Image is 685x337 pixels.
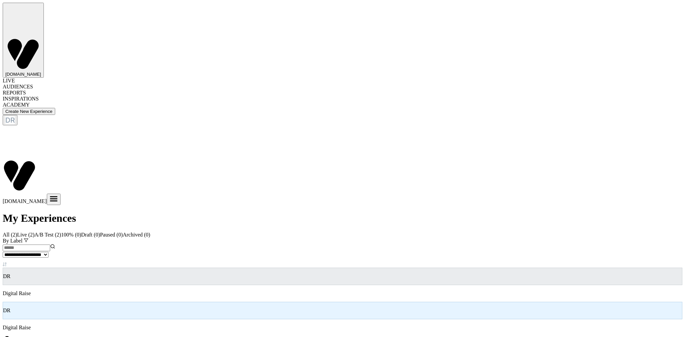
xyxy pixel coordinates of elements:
span: By Label [3,238,22,244]
span: Live ( 2 ) [17,232,34,238]
span: [DOMAIN_NAME] [3,198,47,204]
div: ACADEMY [3,102,682,108]
h1: My Experiences [3,212,682,224]
span: Archived ( 0 ) [123,232,150,238]
img: end [3,262,7,266]
button: DR [3,115,17,125]
p: Digital Raise [3,290,682,296]
img: Visually logo [6,37,40,71]
p: DR [3,273,682,279]
span: Draft ( 0 ) [81,232,100,238]
span: 100% ( 0 ) [61,232,81,238]
div: DR [5,116,15,124]
button: Visually logo[DOMAIN_NAME] [3,3,44,78]
p: Digital Raise [3,325,682,331]
span: [DOMAIN_NAME] [5,72,41,77]
span: A/B Test ( 2 ) [34,232,61,238]
div: INSPIRATIONS [3,96,682,102]
img: Visually logo [3,159,36,192]
p: DR [3,308,682,314]
div: LIVE [3,78,682,84]
div: REPORTS [3,90,682,96]
span: Paused ( 0 ) [100,232,123,238]
span: All ( 2 ) [3,232,17,238]
div: AUDIENCES [3,84,682,90]
button: Create New Experience [3,108,55,115]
